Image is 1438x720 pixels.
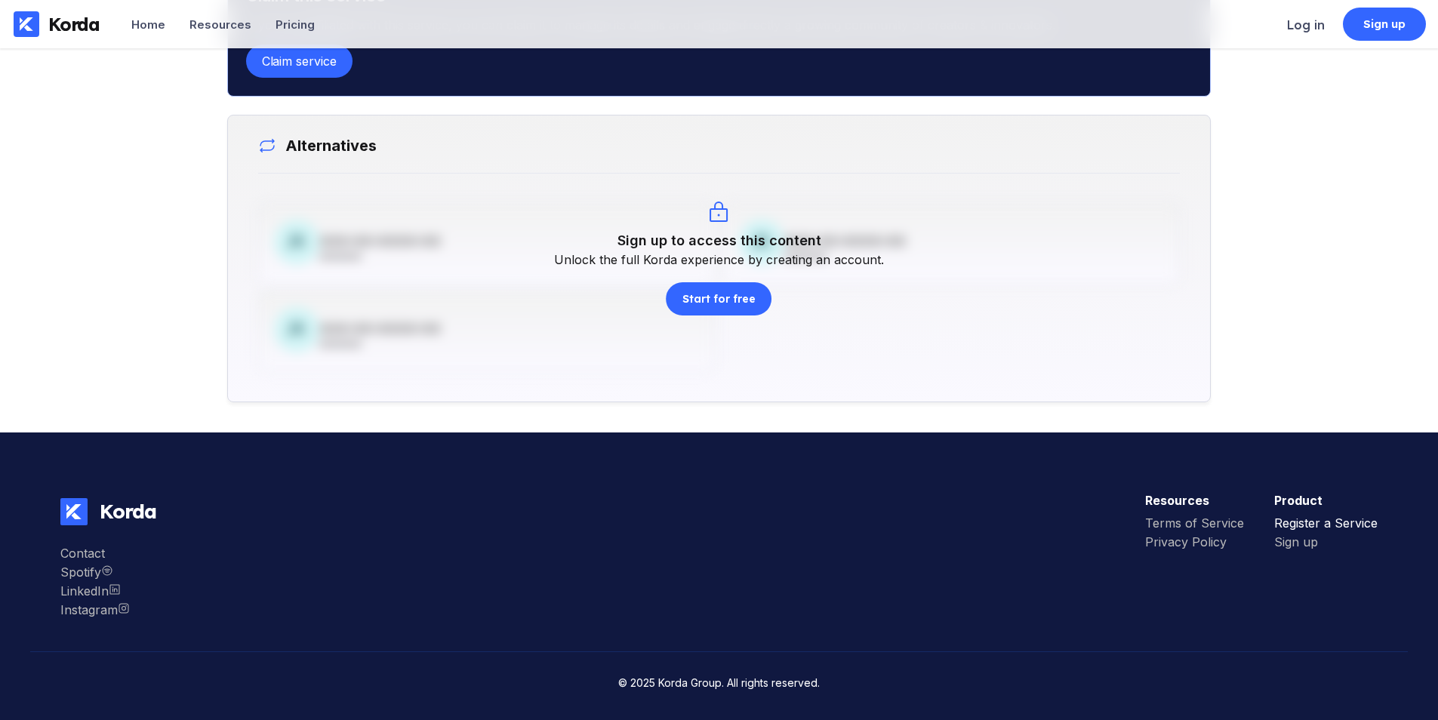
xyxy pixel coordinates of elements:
div: Sign up [1274,534,1378,549]
div: Spotify [60,565,130,580]
div: Privacy Policy [1145,534,1244,549]
div: Contact [60,546,130,561]
a: Terms of Service [1145,515,1244,534]
a: Contact [60,546,130,565]
a: Register a Service [1274,515,1378,534]
a: Sign up [1274,534,1378,553]
h3: Product [1274,493,1378,508]
div: Claim service [262,54,337,69]
a: Instagram [60,565,130,583]
button: Claim service [246,45,353,78]
div: Pricing [276,17,315,32]
div: Sign up [1363,17,1406,32]
div: Log in [1287,17,1325,32]
a: Instagram [60,602,130,621]
h2: Alternatives [276,137,377,155]
a: LinkedIn [60,583,130,602]
div: Korda [88,499,156,524]
div: Sign up to access this content [617,232,821,248]
a: Sign up [1343,8,1426,41]
div: Register a Service [1274,515,1378,531]
div: Terms of Service [1145,515,1244,531]
div: Unlock the full Korda experience by creating an account. [554,252,884,267]
a: Privacy Policy [1145,534,1244,553]
div: Home [131,17,165,32]
small: © 2025 Korda Group. All rights reserved. [618,676,820,689]
div: Instagram [60,602,130,617]
button: Start for free [667,282,772,315]
div: Resources [189,17,251,32]
div: LinkedIn [60,583,130,598]
div: Korda [48,13,100,35]
h3: Resources [1145,493,1244,508]
div: Start for free [682,291,755,306]
a: Start for free [667,267,772,315]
